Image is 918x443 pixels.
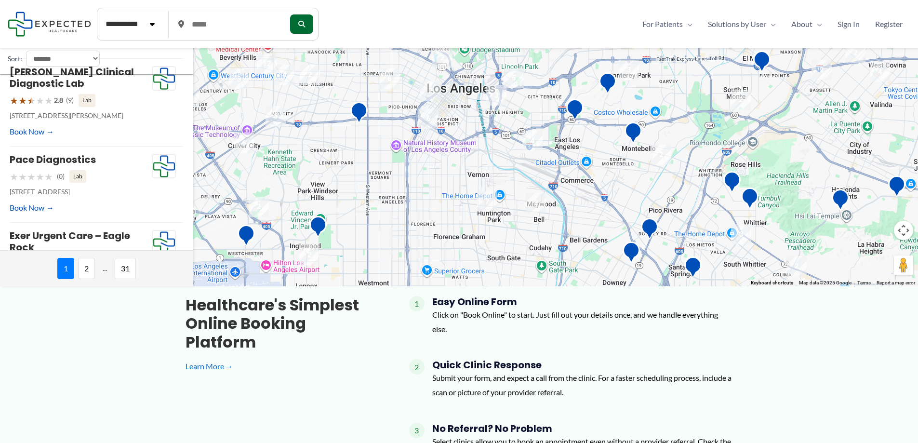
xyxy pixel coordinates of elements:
[723,171,741,196] div: Montes Medical Group, Inc.
[786,256,807,276] div: 2
[18,92,27,109] span: ★
[420,81,440,101] div: 2
[432,296,733,308] h4: Easy Online Form
[54,94,63,107] span: 2.8
[350,102,368,126] div: Western Convalescent Hospital
[10,109,152,122] p: [STREET_ADDRESS][PERSON_NAME]
[379,68,399,89] div: 6
[249,197,269,217] div: 2
[179,87,199,107] div: 2
[186,359,378,374] a: Learn More →
[832,189,849,214] div: Hacienda HTS Ultrasound
[486,85,506,106] div: 3
[152,154,175,178] img: Expected Healthcare Logo
[36,92,44,109] span: ★
[10,124,54,139] a: Book Now
[10,65,134,90] a: [PERSON_NAME] Clinical Diagnostic Lab
[175,201,195,221] div: 3
[57,170,65,183] span: (0)
[79,94,95,107] span: Lab
[635,17,700,31] a: For PatientsMenu Toggle
[432,308,733,336] p: Click on "Book Online" to start. Just fill out your details once, and we handle everything else.
[432,359,733,371] h4: Quick Clinic Response
[69,170,86,183] span: Lab
[44,168,53,186] span: ★
[799,280,851,285] span: Map data ©2025 Google
[299,245,319,265] div: 2
[753,51,771,75] div: Centrelake Imaging &#8211; El Monte
[409,296,425,311] span: 1
[477,191,497,212] div: 7
[10,186,152,198] p: [STREET_ADDRESS]
[8,12,91,36] img: Expected Healthcare Logo - side, dark font, small
[751,280,793,286] button: Keyboard shortcuts
[18,168,27,186] span: ★
[27,92,36,109] span: ★
[812,60,832,80] div: 2
[838,17,860,31] span: Sign In
[791,17,812,31] span: About
[257,54,277,74] div: 12
[8,53,22,65] label: Sort:
[641,218,658,242] div: Green Light Imaging
[526,193,546,213] div: 2
[812,17,822,31] span: Menu Toggle
[700,17,784,31] a: Solutions by UserMenu Toggle
[152,67,175,91] img: Expected Healthcare Logo
[708,17,766,31] span: Solutions by User
[766,17,776,31] span: Menu Toggle
[10,201,54,215] a: Book Now
[115,258,136,279] span: 31
[619,60,639,80] div: 3
[625,122,642,147] div: Montebello Advanced Imaging
[409,423,425,438] span: 3
[78,258,95,279] span: 2
[10,153,96,166] a: Pace Diagnostics
[870,62,890,82] div: 4
[522,131,543,151] div: 4
[566,99,584,123] div: Edward R. Roybal Comprehensive Health Center
[309,216,327,241] div: Inglewood Advanced Imaging
[44,92,53,109] span: ★
[234,133,254,153] div: 6
[266,106,286,126] div: 3
[875,17,903,31] span: Register
[10,92,18,109] span: ★
[432,371,733,399] p: Submit your form, and expect a call from the clinic. For a faster scheduling process, include a s...
[683,17,692,31] span: Menu Toggle
[238,225,255,249] div: Westchester Advanced Imaging
[894,255,913,275] button: Drag Pegman onto the map to open Street View
[10,168,18,186] span: ★
[888,175,905,200] div: Diagnostic Medical Group
[300,65,320,85] div: 2
[27,168,36,186] span: ★
[418,108,439,129] div: 6
[229,69,249,89] div: 3
[504,68,524,88] div: 5
[651,145,671,165] div: 2
[409,359,425,375] span: 2
[99,258,111,279] span: ...
[877,280,915,285] a: Report a map error
[857,280,871,285] a: Terms
[684,256,702,281] div: Pacific Medical Imaging
[432,423,733,434] h4: No Referral? No Problem
[36,168,44,186] span: ★
[186,296,378,351] h3: Healthcare's simplest online booking platform
[731,224,751,244] div: 3
[274,65,294,85] div: 4
[66,94,74,107] span: (9)
[894,221,913,240] button: Map camera controls
[867,17,910,31] a: Register
[845,42,865,63] div: 2
[623,242,640,266] div: Downey MRI Center powered by RAYUS Radiology
[830,17,867,31] a: Sign In
[599,72,616,97] div: Monterey Park Hospital AHMC
[10,229,130,254] a: Exer Urgent Care – Eagle Rock
[57,258,74,279] span: 1
[152,230,175,255] img: Expected Healthcare Logo
[741,188,758,212] div: Mantro Mobile Imaging Llc
[784,17,830,31] a: AboutMenu Toggle
[731,90,751,110] div: 2
[642,17,683,31] span: For Patients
